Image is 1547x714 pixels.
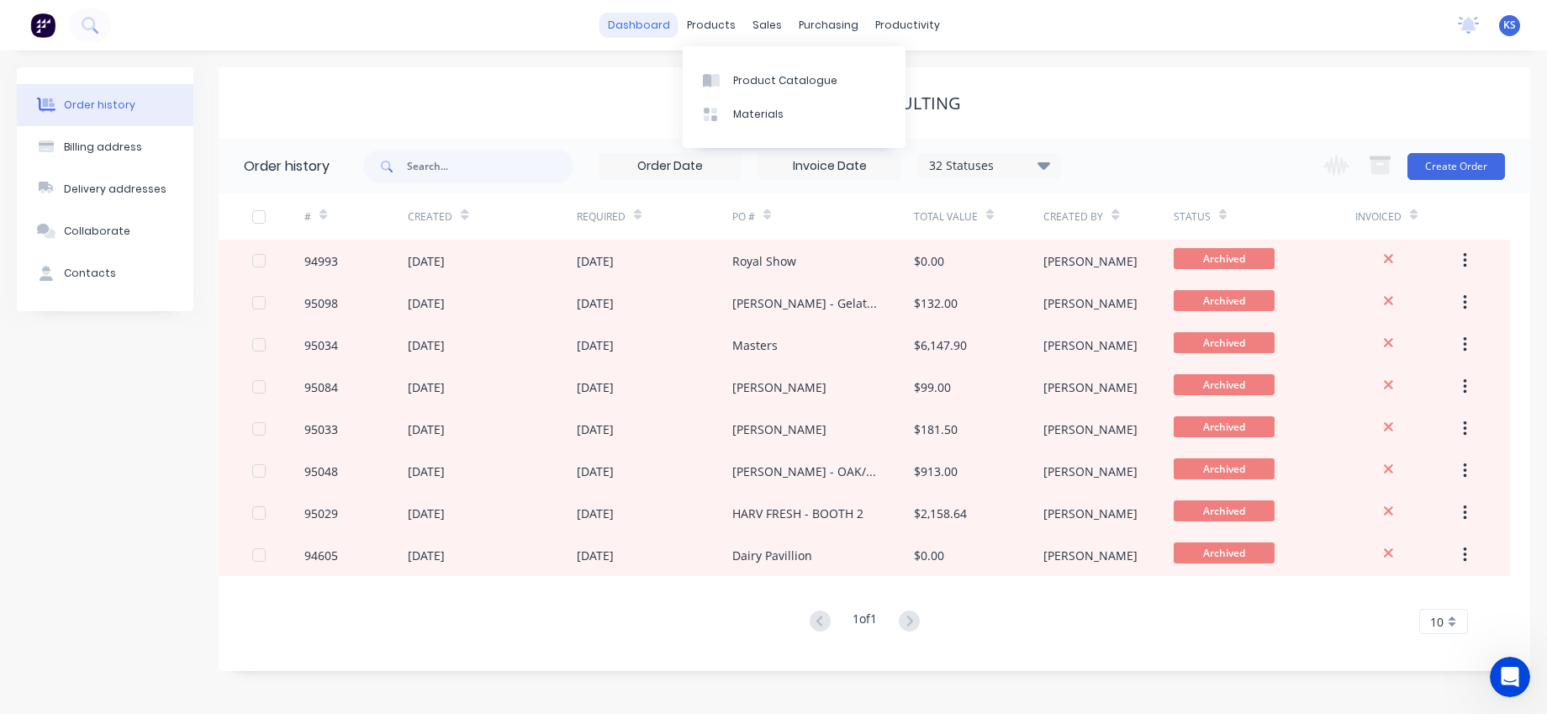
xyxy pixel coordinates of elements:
div: Required [577,209,626,225]
span: Archived [1174,332,1275,353]
div: Created By [1043,193,1173,240]
div: 95048 [304,463,338,480]
button: Billing address [17,126,193,168]
button: Collaborate [17,210,193,252]
button: Create Order [1407,153,1505,180]
div: Contacts [64,266,116,281]
div: Order history [244,156,330,177]
div: Created [408,193,577,240]
div: [PERSON_NAME] [732,378,826,396]
div: PO # [732,209,755,225]
span: 10 [1430,613,1444,631]
input: Order Date [599,154,741,179]
div: [DATE] [577,505,614,522]
img: Factory [30,13,55,38]
div: 95034 [304,336,338,354]
div: [DATE] [577,378,614,396]
div: [PERSON_NAME] [1043,336,1138,354]
div: Total Value [914,193,1043,240]
div: [DATE] [408,505,445,522]
div: [DATE] [408,463,445,480]
div: Invoiced [1355,193,1459,240]
div: 1 of 1 [853,610,877,634]
div: 94605 [304,547,338,564]
div: Required [577,193,732,240]
div: PO # [732,193,914,240]
button: Contacts [17,252,193,294]
span: KS [1503,18,1516,33]
div: [PERSON_NAME] [1043,463,1138,480]
input: Invoice Date [759,154,900,179]
div: purchasing [790,13,867,38]
div: Product Catalogue [733,73,837,88]
div: [DATE] [408,294,445,312]
div: [PERSON_NAME] [1043,294,1138,312]
div: $99.00 [914,378,951,396]
span: Archived [1174,542,1275,563]
input: Search... [407,150,573,183]
div: Total Value [914,209,978,225]
div: [DATE] [577,463,614,480]
div: Status [1174,193,1355,240]
div: [DATE] [577,294,614,312]
div: [DATE] [577,420,614,438]
div: $2,158.64 [914,505,967,522]
div: 95084 [304,378,338,396]
div: Collaborate [64,224,130,239]
div: HARV FRESH - BOOTH 2 [732,505,863,522]
div: 94993 [304,252,338,270]
div: # [304,193,408,240]
div: Materials [733,107,784,122]
div: products [678,13,744,38]
div: [PERSON_NAME] - OAK/HF Fab [732,463,880,480]
div: [DATE] [408,378,445,396]
div: [PERSON_NAME] - Gelato Alle [732,294,880,312]
div: sales [744,13,790,38]
div: productivity [867,13,948,38]
span: Archived [1174,416,1275,437]
div: [PERSON_NAME] [732,420,826,438]
div: Billing address [64,140,142,155]
div: [DATE] [408,252,445,270]
span: Archived [1174,458,1275,479]
div: [PERSON_NAME] [1043,252,1138,270]
div: Delivery addresses [64,182,166,197]
div: $181.50 [914,420,958,438]
div: [DATE] [577,547,614,564]
div: [DATE] [577,252,614,270]
button: Order history [17,84,193,126]
iframe: Intercom live chat [1490,657,1530,697]
div: Royal Show [732,252,796,270]
div: $913.00 [914,463,958,480]
div: [DATE] [408,547,445,564]
button: Delivery addresses [17,168,193,210]
div: $6,147.90 [914,336,967,354]
div: $0.00 [914,547,944,564]
div: Dairy Pavillion [732,547,812,564]
div: # [304,209,311,225]
div: [PERSON_NAME] [1043,378,1138,396]
a: dashboard [599,13,678,38]
div: $0.00 [914,252,944,270]
div: 95033 [304,420,338,438]
div: $132.00 [914,294,958,312]
a: Product Catalogue [683,63,905,97]
div: Masters [732,336,778,354]
div: [DATE] [577,336,614,354]
div: [PERSON_NAME] [1043,420,1138,438]
div: Order history [64,98,135,113]
div: [DATE] [408,336,445,354]
div: Invoiced [1355,209,1402,225]
div: [PERSON_NAME] [1043,505,1138,522]
span: Archived [1174,290,1275,311]
span: Archived [1174,248,1275,269]
div: [DATE] [408,420,445,438]
div: 95098 [304,294,338,312]
span: Archived [1174,374,1275,395]
span: Archived [1174,500,1275,521]
div: 32 Statuses [919,156,1060,175]
div: Created By [1043,209,1103,225]
div: 95029 [304,505,338,522]
div: [PERSON_NAME] [1043,547,1138,564]
div: Status [1174,209,1211,225]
